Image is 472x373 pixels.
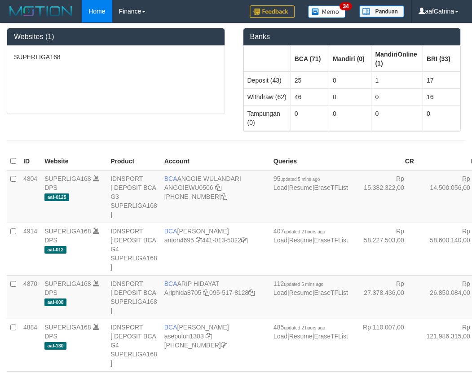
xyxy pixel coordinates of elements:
[289,184,313,191] a: Resume
[164,184,213,191] a: ANGGIEWU0506
[161,223,270,275] td: [PERSON_NAME] 441-013-5022
[423,72,460,89] td: 17
[314,237,348,244] a: EraseTFList
[243,105,291,131] td: Tampungan (0)
[270,153,352,170] th: Queries
[352,170,418,223] td: Rp 15.382.322,00
[20,275,41,319] td: 4870
[329,72,371,89] td: 0
[215,184,221,191] a: Copy ANGGIEWU0506 to clipboard
[203,289,209,296] a: Copy Ariphida8705 to clipboard
[423,105,460,131] td: 0
[314,333,348,340] a: EraseTFList
[20,223,41,275] td: 4914
[273,280,348,296] span: | |
[273,324,325,331] span: 485
[352,153,418,170] th: CR
[273,333,287,340] a: Load
[161,275,270,319] td: ARIP HIDAYAT 095-517-8128
[44,246,66,254] span: aaf-012
[273,175,320,182] span: 95
[273,289,287,296] a: Load
[196,237,202,244] a: Copy anton4695 to clipboard
[371,72,423,89] td: 1
[206,333,212,340] a: Copy asepulun1303 to clipboard
[243,46,291,72] th: Group: activate to sort column ascending
[329,88,371,105] td: 0
[273,175,348,191] span: | |
[273,280,323,287] span: 112
[41,275,107,319] td: DPS
[14,53,218,61] p: SUPERLIGA168
[291,46,329,72] th: Group: activate to sort column ascending
[314,289,348,296] a: EraseTFList
[44,228,91,235] a: SUPERLIGA168
[164,175,177,182] span: BCA
[289,237,313,244] a: Resume
[221,193,227,200] a: Copy 4062213373 to clipboard
[44,324,91,331] a: SUPERLIGA168
[221,342,227,349] a: Copy 4062281875 to clipboard
[289,333,313,340] a: Resume
[273,184,287,191] a: Load
[289,289,313,296] a: Resume
[20,170,41,223] td: 4804
[291,105,329,131] td: 0
[284,229,325,234] span: updated 2 hours ago
[107,153,161,170] th: Product
[164,324,177,331] span: BCA
[41,153,107,170] th: Website
[273,237,287,244] a: Load
[161,319,270,371] td: [PERSON_NAME] [PHONE_NUMBER]
[371,105,423,131] td: 0
[164,228,177,235] span: BCA
[44,175,91,182] a: SUPERLIGA168
[329,46,371,72] th: Group: activate to sort column ascending
[20,319,41,371] td: 4884
[20,153,41,170] th: ID
[308,5,346,18] img: Button%20Memo.svg
[243,88,291,105] td: Withdraw (62)
[161,170,270,223] td: ANGGIE WULANDARI [PHONE_NUMBER]
[41,319,107,371] td: DPS
[241,237,247,244] a: Copy 4410135022 to clipboard
[14,33,218,41] h3: Websites (1)
[314,184,348,191] a: EraseTFList
[359,5,404,18] img: panduan.png
[371,88,423,105] td: 0
[352,319,418,371] td: Rp 110.007,00
[284,325,325,330] span: updated 2 hours ago
[44,280,91,287] a: SUPERLIGA168
[41,170,107,223] td: DPS
[329,105,371,131] td: 0
[273,228,325,235] span: 407
[371,46,423,72] th: Group: activate to sort column ascending
[250,33,454,41] h3: Banks
[164,289,202,296] a: Ariphida8705
[280,177,320,182] span: updated 5 mins ago
[107,223,161,275] td: IDNSPORT [ DEPOSIT BCA G4 SUPERLIGA168 ]
[7,4,75,18] img: MOTION_logo.png
[291,72,329,89] td: 25
[243,72,291,89] td: Deposit (43)
[161,153,270,170] th: Account
[352,275,418,319] td: Rp 27.378.436,00
[291,88,329,105] td: 46
[423,46,460,72] th: Group: activate to sort column ascending
[250,5,295,18] img: Feedback.jpg
[284,282,323,287] span: updated 5 mins ago
[164,237,194,244] a: anton4695
[273,324,348,340] span: | |
[340,2,352,10] span: 34
[44,298,66,306] span: aaf-008
[423,88,460,105] td: 16
[44,342,66,350] span: aaf-130
[107,170,161,223] td: IDNSPORT [ DEPOSIT BCA G3 SUPERLIGA168 ]
[107,275,161,319] td: IDNSPORT [ DEPOSIT BCA SUPERLIGA168 ]
[164,280,177,287] span: BCA
[41,223,107,275] td: DPS
[273,228,348,244] span: | |
[44,193,69,201] span: aaf-0125
[164,333,204,340] a: asepulun1303
[107,319,161,371] td: IDNSPORT [ DEPOSIT BCA G4 SUPERLIGA168 ]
